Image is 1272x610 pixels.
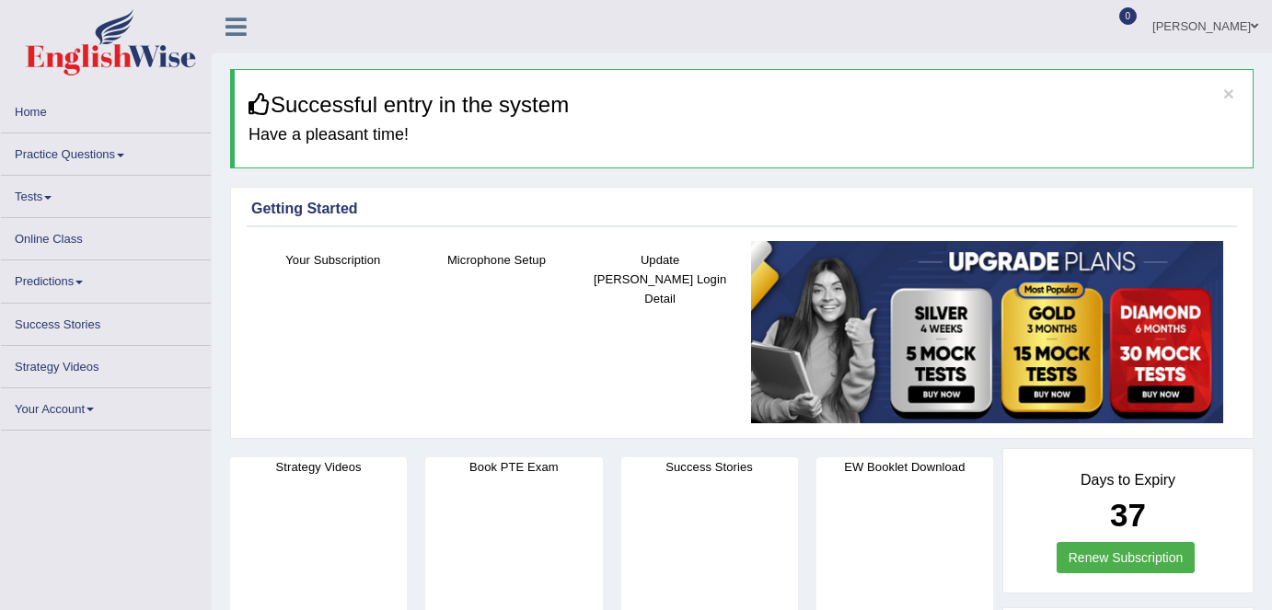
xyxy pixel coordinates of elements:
[1,346,211,382] a: Strategy Videos
[249,126,1239,144] h4: Have a pleasant time!
[424,250,570,270] h4: Microphone Setup
[249,93,1239,117] h3: Successful entry in the system
[1,91,211,127] a: Home
[1,388,211,424] a: Your Account
[1119,7,1138,25] span: 0
[1,176,211,212] a: Tests
[1,133,211,169] a: Practice Questions
[621,457,798,477] h4: Success Stories
[1023,472,1232,489] h4: Days to Expiry
[1,260,211,296] a: Predictions
[1057,542,1196,573] a: Renew Subscription
[1,218,211,254] a: Online Class
[1110,497,1146,533] b: 37
[1223,84,1234,103] button: ×
[251,198,1232,220] div: Getting Started
[751,241,1223,424] img: small5.jpg
[816,457,993,477] h4: EW Booklet Download
[230,457,407,477] h4: Strategy Videos
[260,250,406,270] h4: Your Subscription
[425,457,602,477] h4: Book PTE Exam
[1,304,211,340] a: Success Stories
[587,250,733,308] h4: Update [PERSON_NAME] Login Detail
